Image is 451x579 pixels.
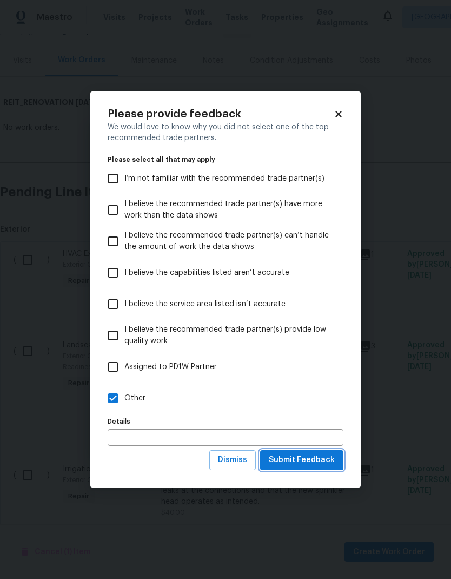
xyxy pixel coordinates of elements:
span: Dismiss [218,453,247,467]
span: I believe the recommended trade partner(s) have more work than the data shows [124,199,335,221]
span: Other [124,393,145,404]
span: I believe the recommended trade partner(s) provide low quality work [124,324,335,347]
span: I believe the recommended trade partner(s) can’t handle the amount of work the data shows [124,230,335,253]
span: I believe the capabilities listed aren’t accurate [124,267,289,279]
span: I’m not familiar with the recommended trade partner(s) [124,173,324,185]
span: Submit Feedback [269,453,335,467]
h2: Please provide feedback [108,109,334,120]
span: I believe the service area listed isn’t accurate [124,299,286,310]
div: We would love to know why you did not select one of the top recommended trade partners. [108,122,343,143]
span: Assigned to PD1W Partner [124,361,217,373]
label: Details [108,418,343,425]
legend: Please select all that may apply [108,156,343,163]
button: Dismiss [209,450,256,470]
button: Submit Feedback [260,450,343,470]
